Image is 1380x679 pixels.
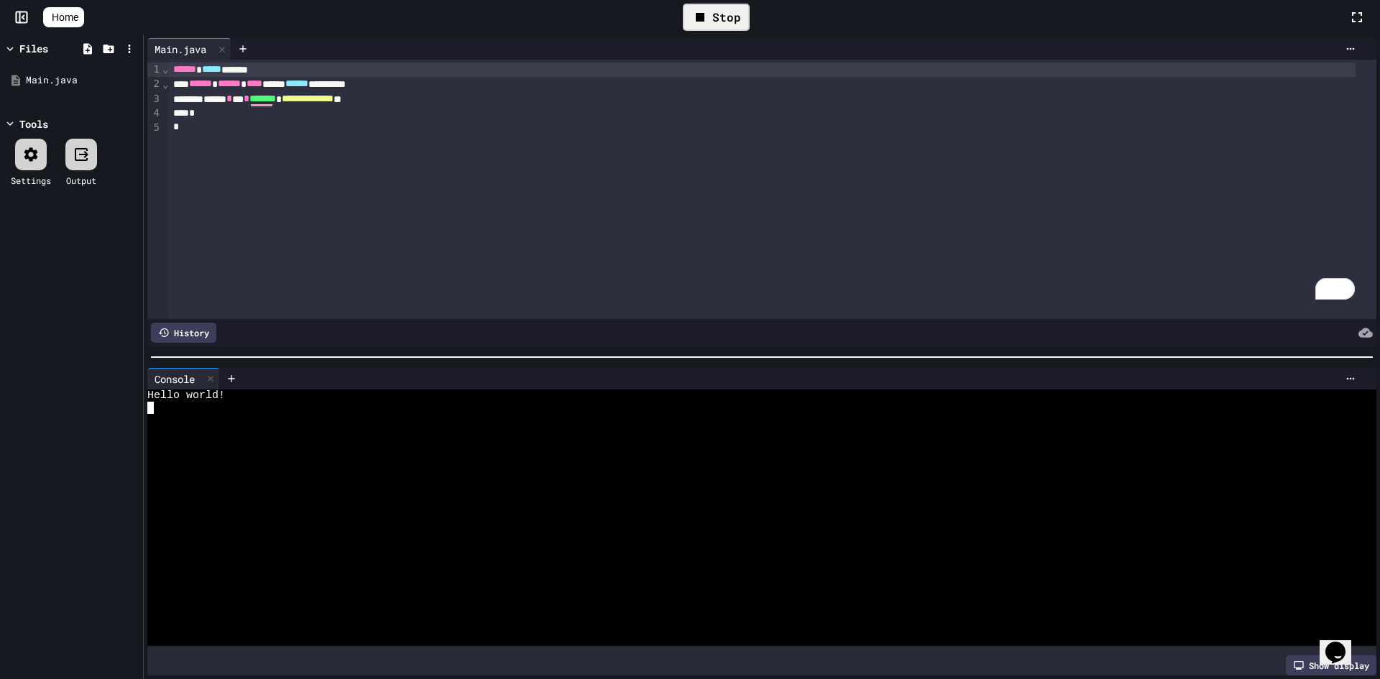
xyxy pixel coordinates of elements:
div: 2 [147,77,162,91]
span: Fold line [162,63,169,75]
div: 1 [147,63,162,77]
div: Console [147,371,202,387]
div: Console [147,368,220,389]
div: To enrich screen reader interactions, please activate Accessibility in Grammarly extension settings [169,60,1376,319]
div: 4 [147,106,162,121]
div: Settings [11,174,51,187]
div: Main.java [147,38,231,60]
a: Home [43,7,84,27]
div: Show display [1286,655,1376,675]
div: Main.java [147,42,213,57]
span: Hello world! [147,389,225,402]
div: Main.java [26,73,138,88]
div: 3 [147,92,162,106]
div: Files [19,41,48,56]
div: 5 [147,121,162,135]
div: Output [66,174,96,187]
div: Stop [683,4,750,31]
span: Fold line [162,78,169,90]
div: History [151,323,216,343]
span: Home [52,10,78,24]
iframe: To enrich screen reader interactions, please activate Accessibility in Grammarly extension settings [1320,622,1366,665]
div: Tools [19,116,48,131]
